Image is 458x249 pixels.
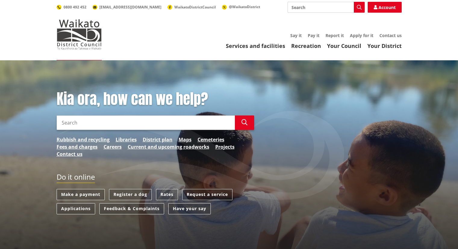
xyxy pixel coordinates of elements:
a: Report it [326,33,344,38]
a: Contact us [379,33,402,38]
a: Apply for it [350,33,373,38]
a: Maps [179,136,192,143]
a: Current and upcoming roadworks [128,143,209,150]
a: Request a service [182,189,232,200]
a: 0800 492 452 [57,5,86,10]
a: Contact us [57,150,83,158]
span: @WaikatoDistrict [229,4,260,9]
a: Account [368,2,402,13]
a: District plan [143,136,173,143]
a: Projects [215,143,235,150]
a: @WaikatoDistrict [222,4,260,9]
a: Applications [57,203,95,214]
a: Register a dog [109,189,152,200]
a: Feedback & Complaints [99,203,164,214]
a: Your District [367,42,402,49]
a: Rubbish and recycling [57,136,110,143]
a: WaikatoDistrictCouncil [167,5,216,10]
input: Search input [57,115,235,130]
span: [EMAIL_ADDRESS][DOMAIN_NAME] [99,5,161,10]
a: Recreation [291,42,321,49]
a: Libraries [116,136,137,143]
a: Fees and charges [57,143,98,150]
a: Your Council [327,42,361,49]
a: Have your say [168,203,211,214]
h2: Do it online [57,173,95,183]
input: Search input [288,2,365,13]
a: [EMAIL_ADDRESS][DOMAIN_NAME] [92,5,161,10]
span: WaikatoDistrictCouncil [174,5,216,10]
a: Make a payment [57,189,105,200]
a: Say it [290,33,302,38]
a: Rates [156,189,178,200]
h1: Kia ora, how can we help? [57,90,254,108]
a: Pay it [308,33,319,38]
a: Careers [104,143,122,150]
span: 0800 492 452 [64,5,86,10]
img: Waikato District Council - Te Kaunihera aa Takiwaa o Waikato [57,19,102,49]
a: Services and facilities [226,42,285,49]
a: Cemeteries [198,136,224,143]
